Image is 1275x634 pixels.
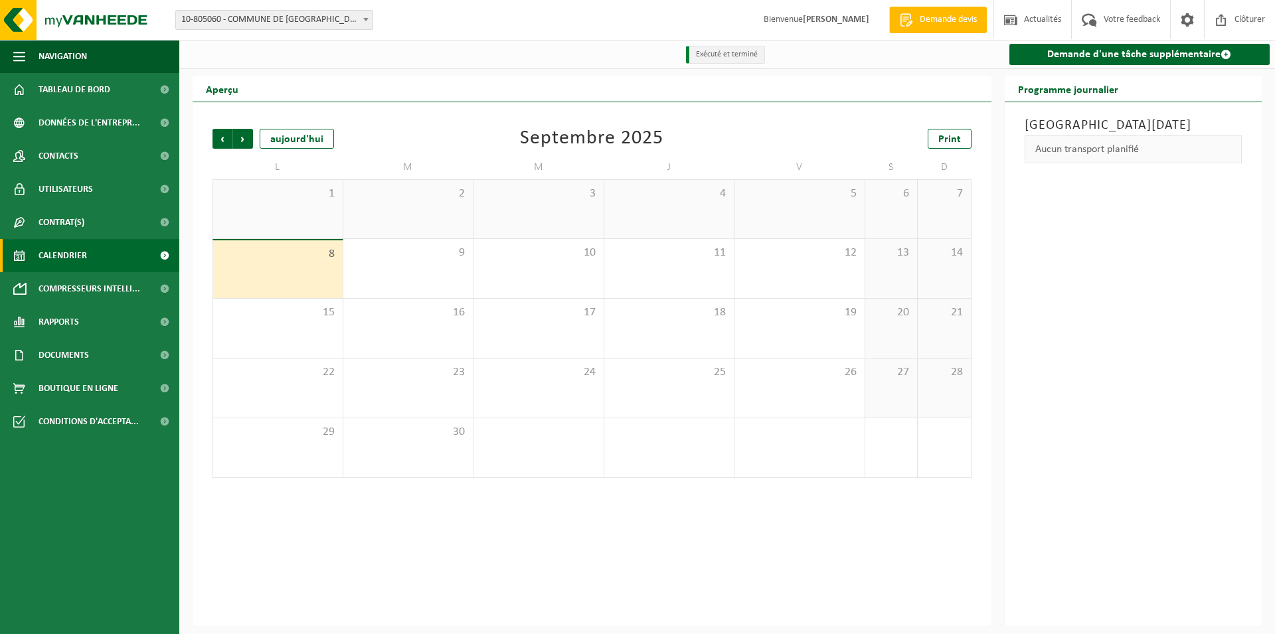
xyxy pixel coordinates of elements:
[928,129,972,149] a: Print
[39,73,110,106] span: Tableau de bord
[924,305,964,320] span: 21
[39,372,118,405] span: Boutique en ligne
[343,155,474,179] td: M
[872,305,911,320] span: 20
[39,173,93,206] span: Utilisateurs
[924,365,964,380] span: 28
[220,305,336,320] span: 15
[611,187,728,201] span: 4
[39,206,84,239] span: Contrat(s)
[350,246,467,260] span: 9
[7,605,222,634] iframe: chat widget
[480,365,597,380] span: 24
[233,129,253,149] span: Suivant
[39,139,78,173] span: Contacts
[872,246,911,260] span: 13
[39,405,139,438] span: Conditions d'accepta...
[480,305,597,320] span: 17
[918,155,971,179] td: D
[686,46,765,64] li: Exécuté et terminé
[611,305,728,320] span: 18
[39,272,140,305] span: Compresseurs intelli...
[212,129,232,149] span: Précédent
[39,305,79,339] span: Rapports
[1025,135,1242,163] div: Aucun transport planifié
[39,40,87,73] span: Navigation
[473,155,604,179] td: M
[480,246,597,260] span: 10
[938,134,961,145] span: Print
[480,187,597,201] span: 3
[872,187,911,201] span: 6
[916,13,980,27] span: Demande devis
[176,11,373,29] span: 10-805060 - COMMUNE DE FLOREFFE - FRANIÈRE
[741,187,858,201] span: 5
[212,155,343,179] td: L
[220,425,336,439] span: 29
[865,155,918,179] td: S
[611,365,728,380] span: 25
[803,15,869,25] strong: [PERSON_NAME]
[924,187,964,201] span: 7
[741,246,858,260] span: 12
[220,187,336,201] span: 1
[350,305,467,320] span: 16
[520,129,663,149] div: Septembre 2025
[611,246,728,260] span: 11
[39,239,87,272] span: Calendrier
[1005,76,1132,102] h2: Programme journalier
[350,425,467,439] span: 30
[39,106,140,139] span: Données de l'entrepr...
[220,247,336,262] span: 8
[604,155,735,179] td: J
[924,246,964,260] span: 14
[175,10,373,30] span: 10-805060 - COMMUNE DE FLOREFFE - FRANIÈRE
[39,339,89,372] span: Documents
[350,187,467,201] span: 2
[220,365,336,380] span: 22
[193,76,252,102] h2: Aperçu
[734,155,865,179] td: V
[741,365,858,380] span: 26
[889,7,987,33] a: Demande devis
[872,365,911,380] span: 27
[350,365,467,380] span: 23
[1009,44,1270,65] a: Demande d'une tâche supplémentaire
[1025,116,1242,135] h3: [GEOGRAPHIC_DATA][DATE]
[260,129,334,149] div: aujourd'hui
[741,305,858,320] span: 19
